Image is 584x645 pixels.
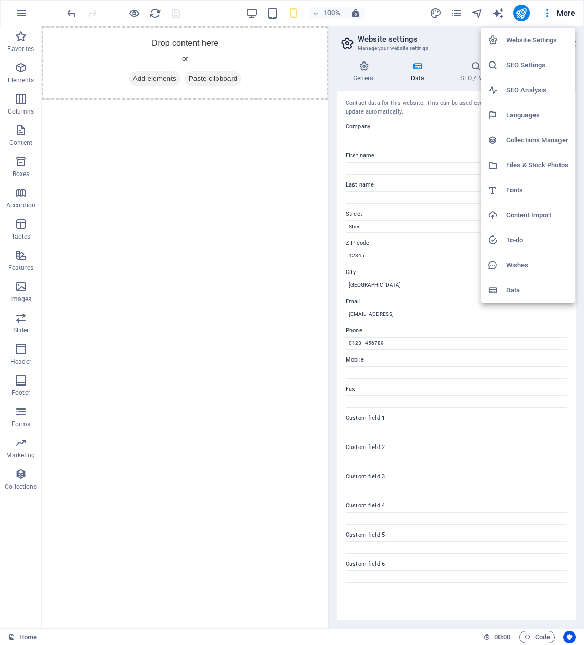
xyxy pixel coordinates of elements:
[506,159,568,171] h6: Files & Stock Photos
[143,45,200,60] span: Paste clipboard
[506,234,568,246] h6: To-do
[506,84,568,96] h6: SEO Analysis
[506,34,568,46] h6: Website Settings
[506,134,568,146] h6: Collections Manager
[506,109,568,121] h6: Languages
[506,284,568,296] h6: Data
[506,59,568,71] h6: SEO Settings
[506,209,568,221] h6: Content Import
[506,259,568,271] h6: Wishes
[506,184,568,196] h6: Fonts
[87,45,139,60] span: Add elements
